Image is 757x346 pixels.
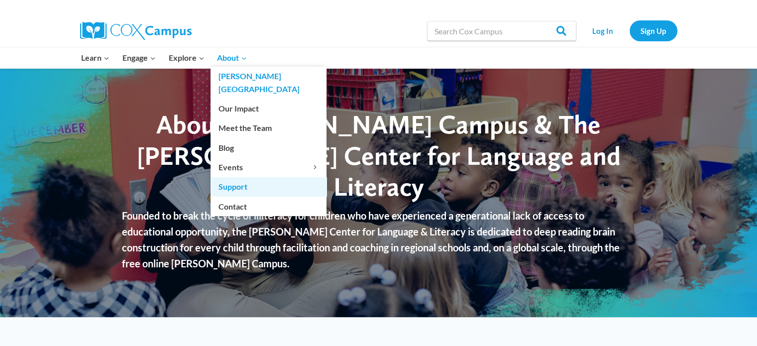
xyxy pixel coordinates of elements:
img: Cox Campus [80,22,192,40]
button: Child menu of Events [211,158,326,177]
button: Child menu of Explore [162,47,211,68]
button: Child menu of About [211,47,253,68]
a: Support [211,177,326,196]
a: Our Impact [211,99,326,118]
a: Meet the Team [211,118,326,137]
p: Founded to break the cycle of illiteracy for children who have experienced a generational lack of... [122,208,635,271]
span: About [PERSON_NAME] Campus & The [PERSON_NAME] Center for Language and Literacy [137,109,621,202]
nav: Primary Navigation [75,47,253,68]
a: Blog [211,138,326,157]
a: Log In [581,20,625,41]
a: [PERSON_NAME][GEOGRAPHIC_DATA] [211,67,326,99]
input: Search Cox Campus [427,21,576,41]
a: Sign Up [630,20,677,41]
button: Child menu of Learn [75,47,116,68]
nav: Secondary Navigation [581,20,677,41]
a: Contact [211,197,326,216]
button: Child menu of Engage [116,47,162,68]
